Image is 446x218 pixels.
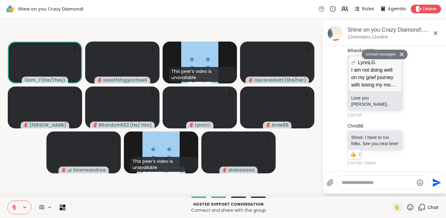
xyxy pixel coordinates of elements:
button: Reactions: like [350,152,356,157]
button: Emoji picker [416,179,424,186]
span: audio-muted [24,123,28,127]
img: https://sharewell-space-live.sfo3.digitaloceanspaces.com/user-generated/af8189f8-f355-441f-8365-d... [333,123,345,136]
div: Shine on you Crazy Diamond!, [DATE] [348,26,442,34]
div: This peer’s video is unavailable [130,157,198,172]
textarea: Type your message [342,180,414,186]
span: audio-muted [62,168,66,172]
span: Leave [423,6,436,12]
span: hiremeandrea [73,167,106,173]
span: Agenda [388,6,406,12]
span: laurareidwitt [254,77,283,83]
a: ChrisBB [348,123,363,129]
span: audio-muted [249,78,253,82]
img: https://sharewell-space-live.sfo3.digitaloceanspaces.com/user-generated/127af2b2-1259-4cf0-9fd7-7... [333,48,345,60]
span: sseetthhggootteell [103,77,147,83]
span: ✋ [394,204,400,211]
span: [PERSON_NAME] [29,122,66,128]
div: This peer’s video is unavailable [169,67,237,82]
span: Dom_F [25,77,41,83]
span: 5:24 PM [348,160,361,166]
p: Hosted support conversation [69,202,388,207]
p: I am not doing well on my grief journey with losing my mom and daughter. I need to keep moving fo... [351,66,399,89]
p: Love you [PERSON_NAME]. [351,95,399,107]
span: Edited [365,160,376,166]
span: 5:20 PM [348,113,361,118]
p: Connect and share with the group [69,207,388,213]
button: Unread messages [362,50,397,60]
span: 2 [359,152,361,157]
span: audio-muted [98,78,102,82]
span: ( He/They ) [42,77,65,83]
span: LynnLG [195,122,210,128]
img: Tops [181,42,218,83]
img: Shine on you Crazy Diamond!, Oct 12 [328,26,343,41]
span: elainaaaaa [228,167,255,173]
span: LynnLG [358,59,375,66]
span: • [363,160,364,166]
span: audio-muted [189,123,194,127]
button: Send [429,176,443,189]
span: Shine on you Crazy Diamond! [18,6,84,12]
span: Chat [427,204,439,211]
img: Donald [142,131,180,173]
img: ShareWell Logomark [5,4,15,14]
div: Reaction list [348,149,359,159]
span: audio-muted [223,168,227,172]
span: audio-muted [266,123,270,127]
p: 12 members, 11 online [348,34,388,40]
span: Amie89 [272,122,288,128]
span: BRandom502 [99,122,129,128]
span: audio-muted [93,123,98,127]
span: ( She/her ) [284,77,306,83]
a: BRandom502 [348,48,374,54]
span: Rules [362,6,374,12]
p: Shoot. I have to run folks. See you next time! [351,134,399,147]
span: ( He/ Him ) [130,122,152,128]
